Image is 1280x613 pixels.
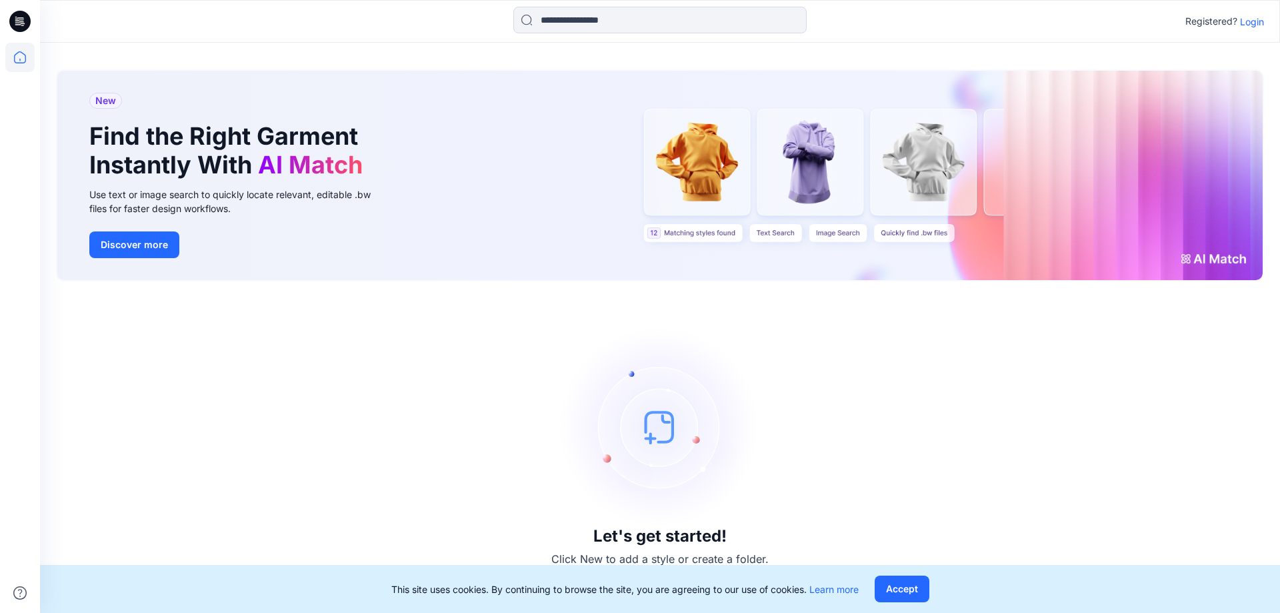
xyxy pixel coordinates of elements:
button: Discover more [89,231,179,258]
p: Login [1240,15,1264,29]
div: Use text or image search to quickly locate relevant, editable .bw files for faster design workflows. [89,187,389,215]
img: empty-state-image.svg [560,327,760,527]
span: New [95,93,116,109]
p: This site uses cookies. By continuing to browse the site, you are agreeing to our use of cookies. [391,582,859,596]
p: Click New to add a style or create a folder. [551,551,769,567]
h3: Let's get started! [593,527,727,546]
a: Learn more [809,584,859,595]
button: Accept [875,576,929,602]
p: Registered? [1185,13,1237,29]
h1: Find the Right Garment Instantly With [89,122,369,179]
span: AI Match [258,150,363,179]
